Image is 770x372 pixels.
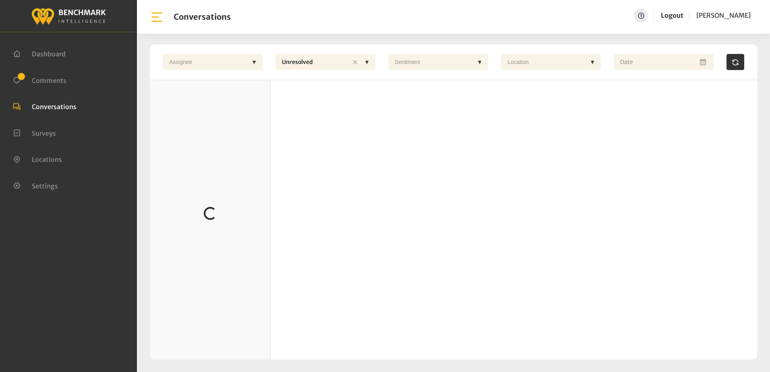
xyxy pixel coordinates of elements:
[13,128,56,136] a: Surveys
[661,8,683,23] a: Logout
[474,54,486,70] div: ▼
[32,155,62,163] span: Locations
[13,155,62,163] a: Locations
[165,54,248,70] div: Assignee
[32,182,58,190] span: Settings
[31,6,106,26] img: benchmark
[248,54,260,70] div: ▼
[13,49,66,57] a: Dashboard
[32,76,66,84] span: Comments
[614,54,714,70] input: Date range input field
[586,54,598,70] div: ▼
[503,54,586,70] div: Location
[32,129,56,137] span: Surveys
[391,54,474,70] div: Sentiment
[174,12,231,22] h1: Conversations
[278,54,349,71] div: Unresolved
[698,54,709,70] button: Open Calendar
[349,54,361,71] div: ✕
[32,103,77,111] span: Conversations
[13,181,58,189] a: Settings
[13,102,77,110] a: Conversations
[13,76,66,84] a: Comments
[661,11,683,19] a: Logout
[696,11,751,19] span: [PERSON_NAME]
[361,54,373,70] div: ▼
[32,50,66,58] span: Dashboard
[696,8,751,23] a: [PERSON_NAME]
[150,10,164,24] img: bar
